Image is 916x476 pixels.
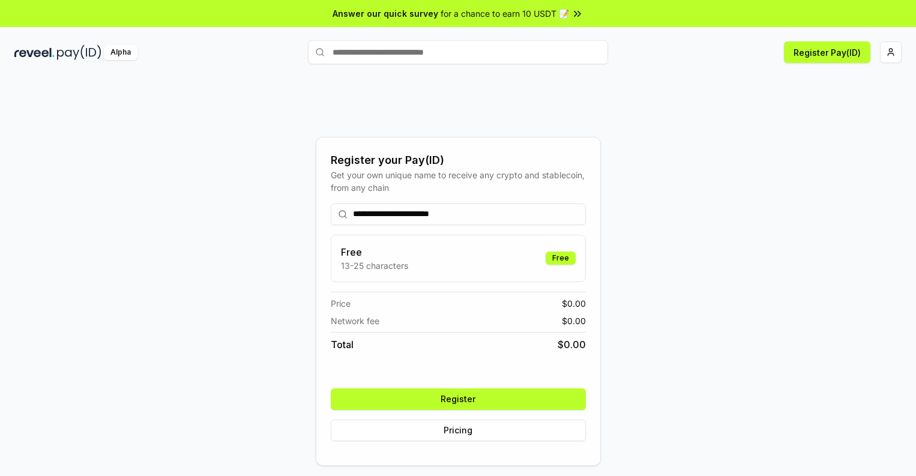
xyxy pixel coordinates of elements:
[14,45,55,60] img: reveel_dark
[333,7,438,20] span: Answer our quick survey
[331,337,354,352] span: Total
[331,388,586,410] button: Register
[57,45,101,60] img: pay_id
[784,41,870,63] button: Register Pay(ID)
[331,169,586,194] div: Get your own unique name to receive any crypto and stablecoin, from any chain
[331,152,586,169] div: Register your Pay(ID)
[558,337,586,352] span: $ 0.00
[546,252,576,265] div: Free
[341,259,408,272] p: 13-25 characters
[104,45,137,60] div: Alpha
[562,315,586,327] span: $ 0.00
[331,315,379,327] span: Network fee
[441,7,569,20] span: for a chance to earn 10 USDT 📝
[562,297,586,310] span: $ 0.00
[331,420,586,441] button: Pricing
[331,297,351,310] span: Price
[341,245,408,259] h3: Free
